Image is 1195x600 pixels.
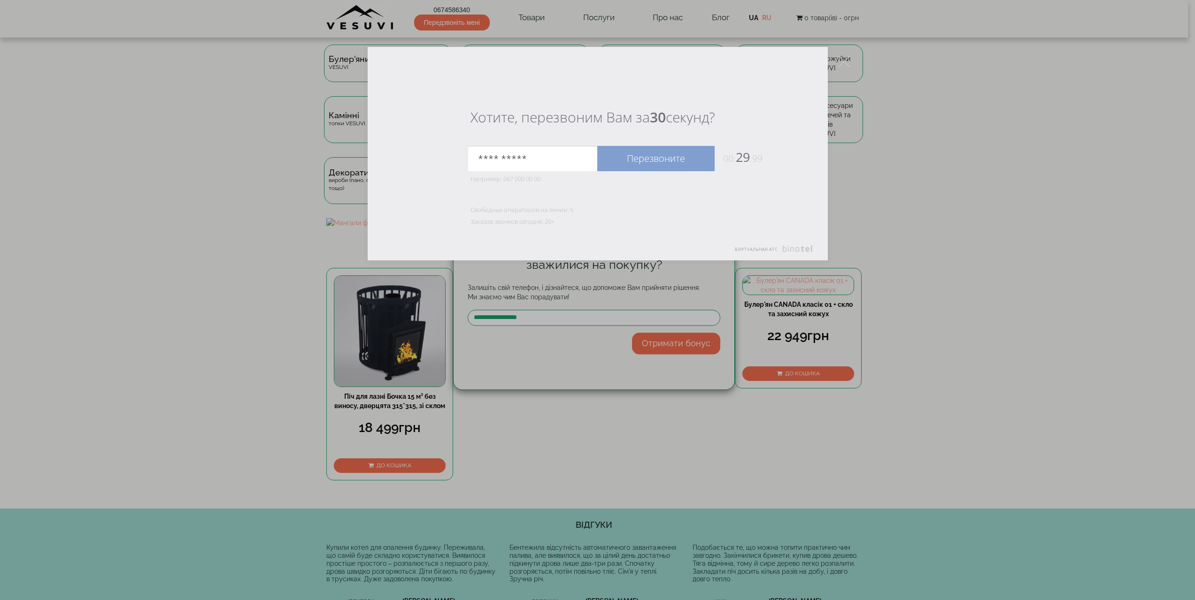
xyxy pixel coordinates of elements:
[715,148,763,166] span: 29
[729,245,828,260] a: Виртуальная АТС
[750,152,763,165] span: :99
[470,175,540,183] span: Например: 067 000 00 00
[470,109,766,125] div: Хотите, перезвоним Вам за секунд?
[723,152,736,165] span: 00:
[368,186,828,228] div: Свободных операторов на линии: 5 Заказов звонков сегодня: 20+
[735,246,778,252] span: Виртуальная АТС
[597,146,715,171] a: Перезвоните
[650,107,666,127] b: 30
